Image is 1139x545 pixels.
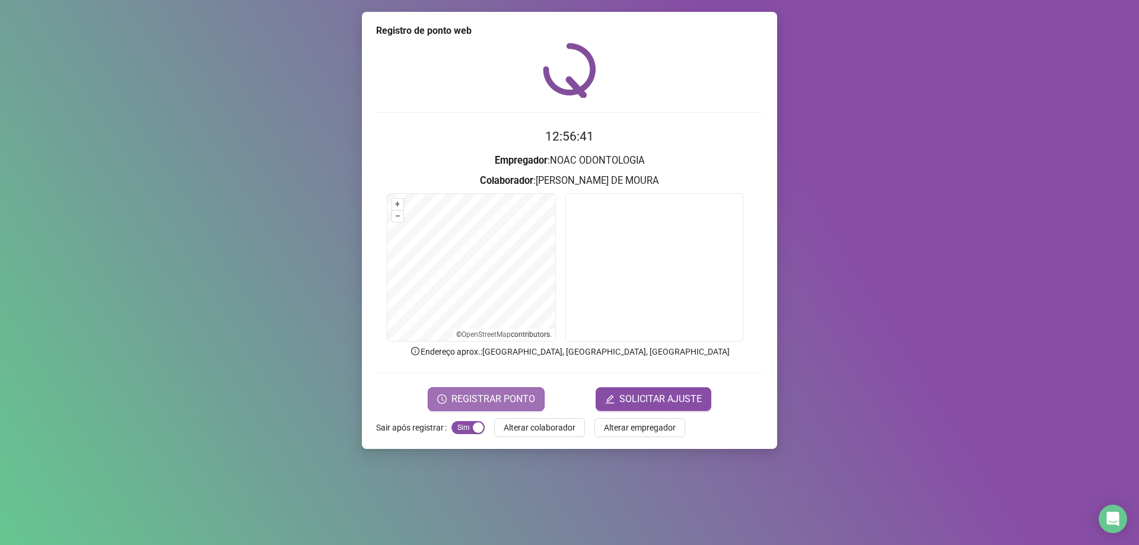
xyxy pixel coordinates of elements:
[494,418,585,437] button: Alterar colaborador
[392,199,403,210] button: +
[376,345,763,358] p: Endereço aprox. : [GEOGRAPHIC_DATA], [GEOGRAPHIC_DATA], [GEOGRAPHIC_DATA]
[376,173,763,189] h3: : [PERSON_NAME] DE MOURA
[1099,505,1127,533] div: Open Intercom Messenger
[495,155,548,166] strong: Empregador
[604,421,676,434] span: Alterar empregador
[410,346,421,356] span: info-circle
[545,129,594,144] time: 12:56:41
[619,392,702,406] span: SOLICITAR AJUSTE
[462,330,511,339] a: OpenStreetMap
[543,43,596,98] img: QRPoint
[376,153,763,168] h3: : NOAC ODONTOLOGIA
[596,387,711,411] button: editSOLICITAR AJUSTE
[594,418,685,437] button: Alterar empregador
[504,421,575,434] span: Alterar colaborador
[437,394,447,404] span: clock-circle
[376,418,451,437] label: Sair após registrar
[456,330,552,339] li: © contributors.
[376,24,763,38] div: Registro de ponto web
[605,394,615,404] span: edit
[480,175,533,186] strong: Colaborador
[428,387,545,411] button: REGISTRAR PONTO
[392,211,403,222] button: –
[451,392,535,406] span: REGISTRAR PONTO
